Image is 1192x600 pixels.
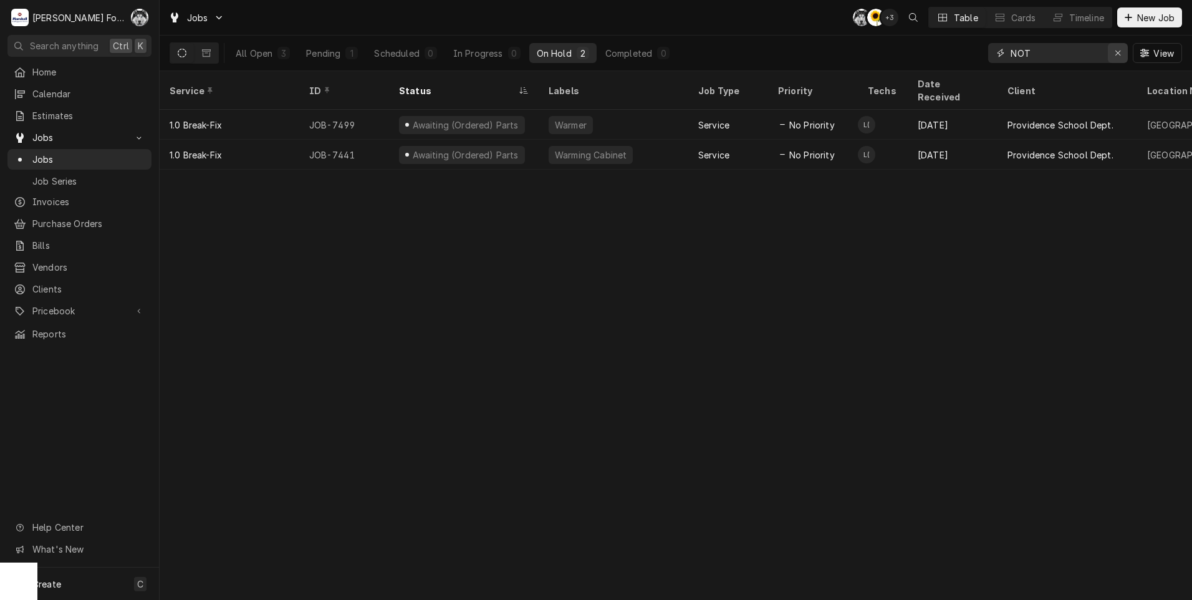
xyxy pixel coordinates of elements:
div: Service [170,84,287,97]
a: Home [7,62,151,82]
span: C [137,578,143,591]
div: Pending [306,47,340,60]
span: New Job [1135,11,1177,24]
div: Providence School Dept. [1007,119,1113,132]
div: L( [858,116,875,133]
div: All Open [236,47,272,60]
span: Ctrl [113,39,129,52]
div: + 3 [881,9,898,26]
span: No Priority [789,119,835,132]
span: No Priority [789,148,835,162]
button: Erase input [1108,43,1128,63]
div: Cards [1011,11,1036,24]
span: Calendar [32,87,145,100]
div: M [11,9,29,26]
span: Help Center [32,521,144,534]
span: Reports [32,327,145,341]
div: JOB-7441 [299,140,389,170]
div: L( [858,146,875,163]
div: Luis (54)'s Avatar [858,116,875,133]
div: Timeline [1069,11,1104,24]
span: Bills [32,239,145,252]
a: Purchase Orders [7,213,151,234]
a: Go to Jobs [163,7,229,28]
div: 0 [511,47,518,60]
span: K [138,39,143,52]
a: Calendar [7,84,151,104]
a: Go to What's New [7,539,151,559]
a: Vendors [7,257,151,278]
span: What's New [32,543,144,556]
div: 1.0 Break-Fix [170,148,222,162]
div: On Hold [537,47,572,60]
div: Service [698,148,729,162]
div: [DATE] [908,140,997,170]
span: Estimates [32,109,145,122]
div: Chris Murphy (103)'s Avatar [853,9,870,26]
input: Keyword search [1011,43,1104,63]
div: Labels [549,84,678,97]
a: Clients [7,279,151,299]
div: Job Type [698,84,758,97]
span: Search anything [30,39,99,52]
div: Luis (54)'s Avatar [858,146,875,163]
div: Completed [605,47,652,60]
a: Go to Jobs [7,127,151,148]
a: Invoices [7,191,151,212]
button: Search anythingCtrlK [7,35,151,57]
div: Priority [778,84,845,97]
div: Service [698,119,729,132]
a: Job Series [7,171,151,191]
span: Pricebook [32,304,127,317]
div: C( [131,9,148,26]
div: Techs [868,84,898,97]
div: C( [867,9,885,26]
div: Scheduled [374,47,419,60]
div: Client [1007,84,1125,97]
div: Table [954,11,978,24]
div: 1 [348,47,355,60]
div: Warming Cabinet [554,148,628,162]
div: Providence School Dept. [1007,148,1113,162]
button: New Job [1117,7,1182,27]
div: In Progress [453,47,503,60]
a: Reports [7,324,151,344]
a: Jobs [7,149,151,170]
span: Invoices [32,195,145,208]
div: C( [853,9,870,26]
span: Vendors [32,261,145,274]
div: 1.0 Break-Fix [170,119,222,132]
div: Christine Walker (110)'s Avatar [867,9,885,26]
span: View [1151,47,1176,60]
div: [DATE] [908,110,997,140]
span: Jobs [32,153,145,166]
div: 0 [427,47,435,60]
span: Create [32,579,61,589]
span: Jobs [32,131,127,144]
button: Open search [903,7,923,27]
div: 0 [660,47,667,60]
div: [PERSON_NAME] Food Equipment Service [32,11,124,24]
span: Jobs [187,11,208,24]
div: Awaiting (Ordered) Parts [411,119,519,132]
div: Chris Murphy (103)'s Avatar [131,9,148,26]
span: Clients [32,283,145,296]
a: Go to Pricebook [7,301,151,321]
span: Job Series [32,175,145,188]
div: 2 [579,47,587,60]
div: ID [309,84,377,97]
a: Go to Help Center [7,517,151,538]
span: Purchase Orders [32,217,145,230]
div: JOB-7499 [299,110,389,140]
span: Home [32,65,145,79]
a: Bills [7,235,151,256]
div: Status [399,84,516,97]
div: Date Received [918,77,985,104]
a: Estimates [7,105,151,126]
div: Marshall Food Equipment Service's Avatar [11,9,29,26]
div: Awaiting (Ordered) Parts [411,148,519,162]
div: 3 [280,47,287,60]
button: View [1133,43,1182,63]
div: Warmer [554,119,588,132]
